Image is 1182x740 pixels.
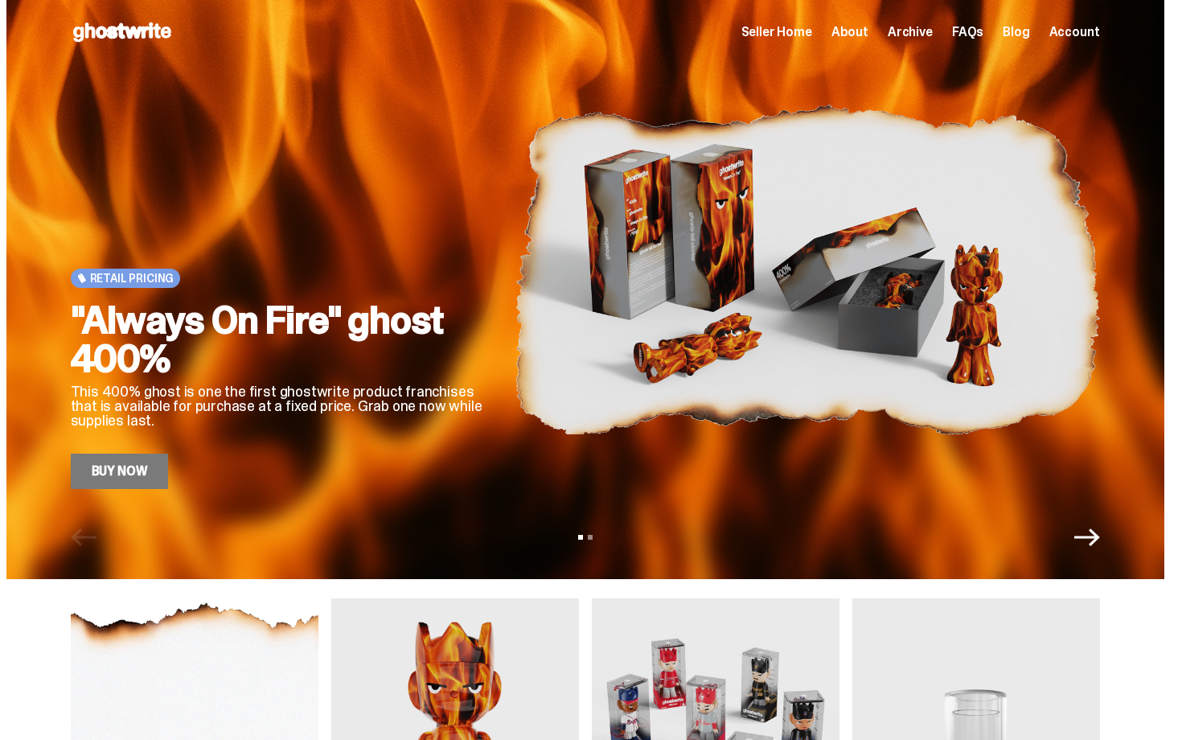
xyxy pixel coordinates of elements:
[71,454,169,489] a: Buy Now
[90,272,174,285] span: Retail Pricing
[71,384,489,428] p: This 400% ghost is one the first ghostwrite product franchises that is available for purchase at ...
[578,535,583,540] button: View slide 1
[888,26,933,39] a: Archive
[515,50,1100,489] img: "Always On Fire" ghost 400%
[1049,26,1100,39] a: Account
[831,26,868,39] a: About
[588,535,593,540] button: View slide 2
[952,26,983,39] a: FAQs
[1074,524,1100,550] button: Next
[1003,26,1029,39] a: Blog
[71,301,489,378] h2: "Always On Fire" ghost 400%
[741,26,812,39] a: Seller Home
